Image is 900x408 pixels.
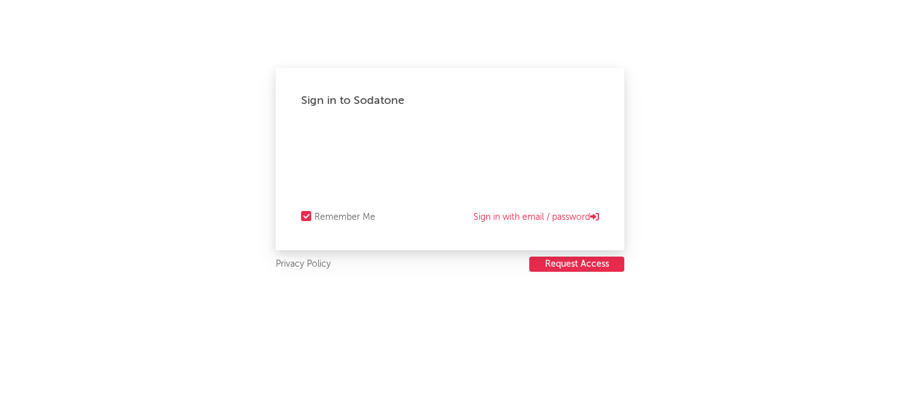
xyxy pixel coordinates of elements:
[276,257,331,272] a: Privacy Policy
[529,257,624,272] button: Request Access
[314,210,375,225] div: Remember Me
[529,257,624,272] a: Request Access
[301,93,599,108] div: Sign in to Sodatone
[473,210,599,225] a: Sign in with email / password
